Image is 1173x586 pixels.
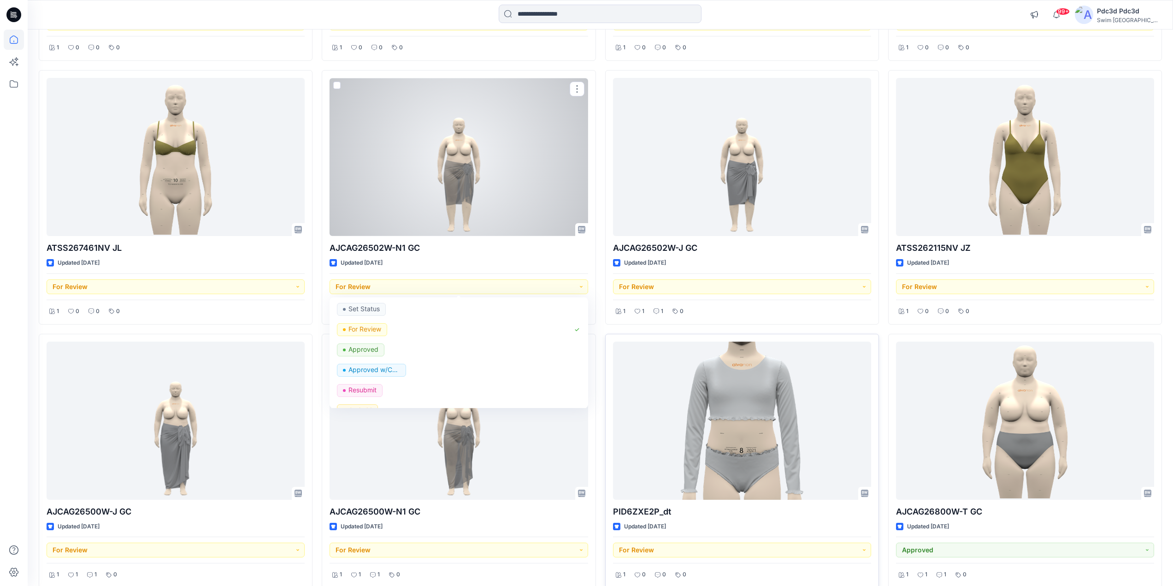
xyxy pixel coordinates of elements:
[944,570,946,580] p: 1
[680,307,684,316] p: 0
[348,323,381,335] p: For Review
[623,307,625,316] p: 1
[613,505,871,518] p: PID6ZXE2P_dt
[330,78,588,236] a: AJCAG26502W-N1 GC
[683,43,686,53] p: 0
[907,258,949,268] p: Updated [DATE]
[57,43,59,53] p: 1
[624,258,666,268] p: Updated [DATE]
[642,307,644,316] p: 1
[896,505,1154,518] p: AJCAG26800W-T GC
[359,570,361,580] p: 1
[963,570,967,580] p: 0
[340,43,342,53] p: 1
[906,570,908,580] p: 1
[348,384,377,396] p: Resubmit
[642,43,646,53] p: 0
[116,43,120,53] p: 0
[330,242,588,255] p: AJCAG26502W-N1 GC
[96,43,100,53] p: 0
[94,570,97,580] p: 1
[348,404,372,416] p: On hold
[945,43,949,53] p: 0
[76,570,78,580] p: 1
[58,522,100,532] p: Updated [DATE]
[925,307,929,316] p: 0
[377,570,380,580] p: 1
[945,307,949,316] p: 0
[340,570,342,580] p: 1
[348,343,378,355] p: Approved
[58,258,100,268] p: Updated [DATE]
[116,307,120,316] p: 0
[925,570,927,580] p: 1
[330,342,588,500] a: AJCAG26500W-N1 GC
[906,307,908,316] p: 1
[896,242,1154,255] p: ATSS262115NV JZ
[47,78,305,236] a: ATSS267461NV JL
[623,570,625,580] p: 1
[661,307,663,316] p: 1
[341,258,383,268] p: Updated [DATE]
[662,43,666,53] p: 0
[47,342,305,500] a: AJCAG26500W-J GC
[966,307,969,316] p: 0
[330,505,588,518] p: AJCAG26500W-N1 GC
[613,242,871,255] p: AJCAG26502W-J GC
[96,307,100,316] p: 0
[57,307,59,316] p: 1
[1075,6,1093,24] img: avatar
[76,307,79,316] p: 0
[896,78,1154,236] a: ATSS262115NV JZ
[925,43,929,53] p: 0
[683,570,686,580] p: 0
[966,43,969,53] p: 0
[341,522,383,532] p: Updated [DATE]
[57,570,59,580] p: 1
[906,43,908,53] p: 1
[47,505,305,518] p: AJCAG26500W-J GC
[624,522,666,532] p: Updated [DATE]
[642,570,646,580] p: 0
[348,364,400,376] p: Approved w/Corrections
[613,342,871,500] a: PID6ZXE2P_dt
[623,43,625,53] p: 1
[348,303,380,315] p: Set Status
[379,43,383,53] p: 0
[399,43,403,53] p: 0
[896,342,1154,500] a: AJCAG26800W-T GC
[907,522,949,532] p: Updated [DATE]
[76,43,79,53] p: 0
[396,570,400,580] p: 0
[613,78,871,236] a: AJCAG26502W-J GC
[1097,17,1161,24] div: Swim [GEOGRAPHIC_DATA]
[359,43,362,53] p: 0
[662,570,666,580] p: 0
[47,242,305,255] p: ATSS267461NV JL
[1056,8,1070,15] span: 99+
[1097,6,1161,17] div: Pdc3d Pdc3d
[113,570,117,580] p: 0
